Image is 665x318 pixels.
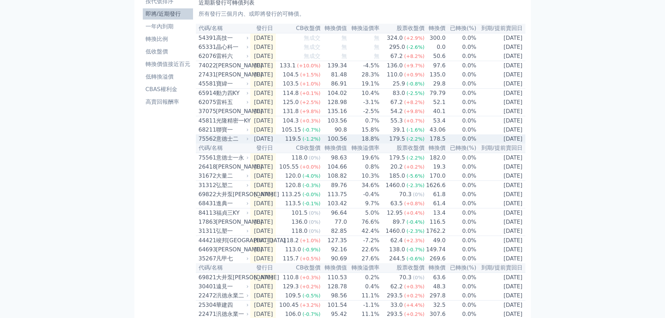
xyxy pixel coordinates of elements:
td: 76.6% [347,217,380,227]
li: 轉換價值接近百元 [143,60,193,68]
div: 179.5 [388,135,407,143]
td: 0.0% [446,125,476,134]
div: 動力四KY [216,89,247,97]
td: 90.8 [321,125,347,134]
td: [DATE] [250,134,276,143]
div: 31672 [199,172,214,180]
div: 75561 [199,154,214,162]
th: 股票收盤價 [380,143,425,153]
span: (+10.0%) [297,63,320,68]
span: (-2.3%) [406,228,424,234]
span: 無 [374,35,379,41]
td: 0.0% [446,61,476,71]
td: 127.35 [321,236,347,245]
div: 114.8 [281,89,300,97]
td: [DATE] [477,227,525,236]
td: 19.6% [347,153,380,162]
td: [DATE] [250,181,276,190]
div: 65914 [199,89,214,97]
span: (+0.2%) [404,164,424,170]
th: 發行日 [250,143,276,153]
span: (-4.0%) [302,173,320,179]
td: 29.8 [425,79,446,89]
td: [DATE] [477,125,525,134]
a: 即將/近期發行 [143,8,193,20]
div: 17863 [199,218,214,226]
td: 103.56 [321,116,347,126]
div: 118.0 [290,227,309,235]
td: 50.6 [425,52,446,61]
div: 聯寶一 [216,126,247,134]
div: 120.8 [284,181,303,190]
td: [DATE] [477,52,525,61]
div: 179.5 [388,154,407,162]
td: 0.0% [446,116,476,126]
td: 97.6 [425,61,446,71]
td: [DATE] [250,61,276,71]
div: 26418 [199,163,214,171]
div: 1460.0 [384,181,406,190]
div: 119.5 [284,135,303,143]
span: (+2.5%) [300,99,320,105]
td: [DATE] [477,107,525,116]
td: [DATE] [250,107,276,116]
td: 96.64 [321,208,347,218]
td: [DATE] [250,199,276,208]
span: (-0.3%) [302,183,320,188]
td: 40.1 [425,107,446,116]
td: 0.0% [446,217,476,227]
div: 125.0 [281,98,300,106]
div: 高技一 [216,34,247,42]
td: 1626.6 [425,181,446,190]
td: 10.3% [347,171,380,181]
td: 19.1% [347,79,380,89]
td: 135.0 [425,70,446,79]
td: 116.5 [425,217,446,227]
div: 進典一 [216,199,247,208]
div: 意德士二 [216,135,247,143]
td: 0.0% [446,236,476,245]
span: (-5.6%) [406,173,424,179]
td: 0.0% [446,181,476,190]
span: (-0.0%) [302,192,320,197]
td: [DATE] [250,190,276,199]
div: 68211 [199,126,214,134]
a: 高賣回報酬率 [143,96,193,108]
div: 弘塑一 [216,227,247,235]
span: (+8.2%) [404,99,424,105]
div: 37075 [199,107,214,116]
td: [DATE] [250,153,276,162]
td: 178.5 [425,134,446,143]
td: [DATE] [250,208,276,218]
td: 0.0% [446,98,476,107]
div: 105.55 [278,163,300,171]
td: 79.79 [425,89,446,98]
td: [DATE] [477,208,525,218]
div: 20.2 [389,163,404,171]
th: 轉換溢價率 [347,24,380,33]
td: [DATE] [477,79,525,89]
div: 185.0 [388,172,407,180]
span: (+9.8%) [300,109,320,114]
span: (+0.7%) [404,118,424,124]
div: 62.4 [389,236,404,245]
td: 18.8% [347,134,380,143]
span: 無 [341,44,347,50]
td: [DATE] [477,181,525,190]
td: [DATE] [250,162,276,171]
div: 62075 [199,98,214,106]
div: 62076 [199,52,214,60]
span: (-2.5%) [406,90,424,96]
div: [PERSON_NAME] [216,61,247,70]
span: (0%) [309,155,320,161]
div: 74022 [199,61,214,70]
th: 到期/提前賣回日 [477,24,525,33]
div: 竣邦[GEOGRAPHIC_DATA] [216,236,247,245]
div: 54391 [199,34,214,42]
td: 98.63 [321,153,347,162]
th: 代碼/名稱 [196,143,250,153]
div: 12.95 [385,209,404,217]
td: -0.4% [347,190,380,199]
span: (+0.4%) [404,210,424,216]
div: 雷科五 [216,98,247,106]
